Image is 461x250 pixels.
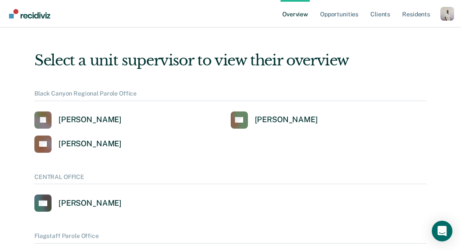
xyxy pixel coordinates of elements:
img: Recidiviz [9,9,50,19]
div: Black Canyon Regional Parole Office [34,90,427,101]
a: [PERSON_NAME] [231,111,318,129]
a: [PERSON_NAME] [34,194,122,212]
button: Profile dropdown button [440,7,454,21]
div: [PERSON_NAME] [58,139,122,149]
div: Flagstaff Parole Office [34,232,427,244]
div: Open Intercom Messenger [432,221,452,241]
div: [PERSON_NAME] [58,115,122,125]
div: CENTRAL OFFICE [34,173,427,185]
a: [PERSON_NAME] [34,111,122,129]
div: Select a unit supervisor to view their overview [34,52,427,69]
div: [PERSON_NAME] [58,198,122,208]
div: [PERSON_NAME] [255,115,318,125]
a: [PERSON_NAME] [34,136,122,153]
